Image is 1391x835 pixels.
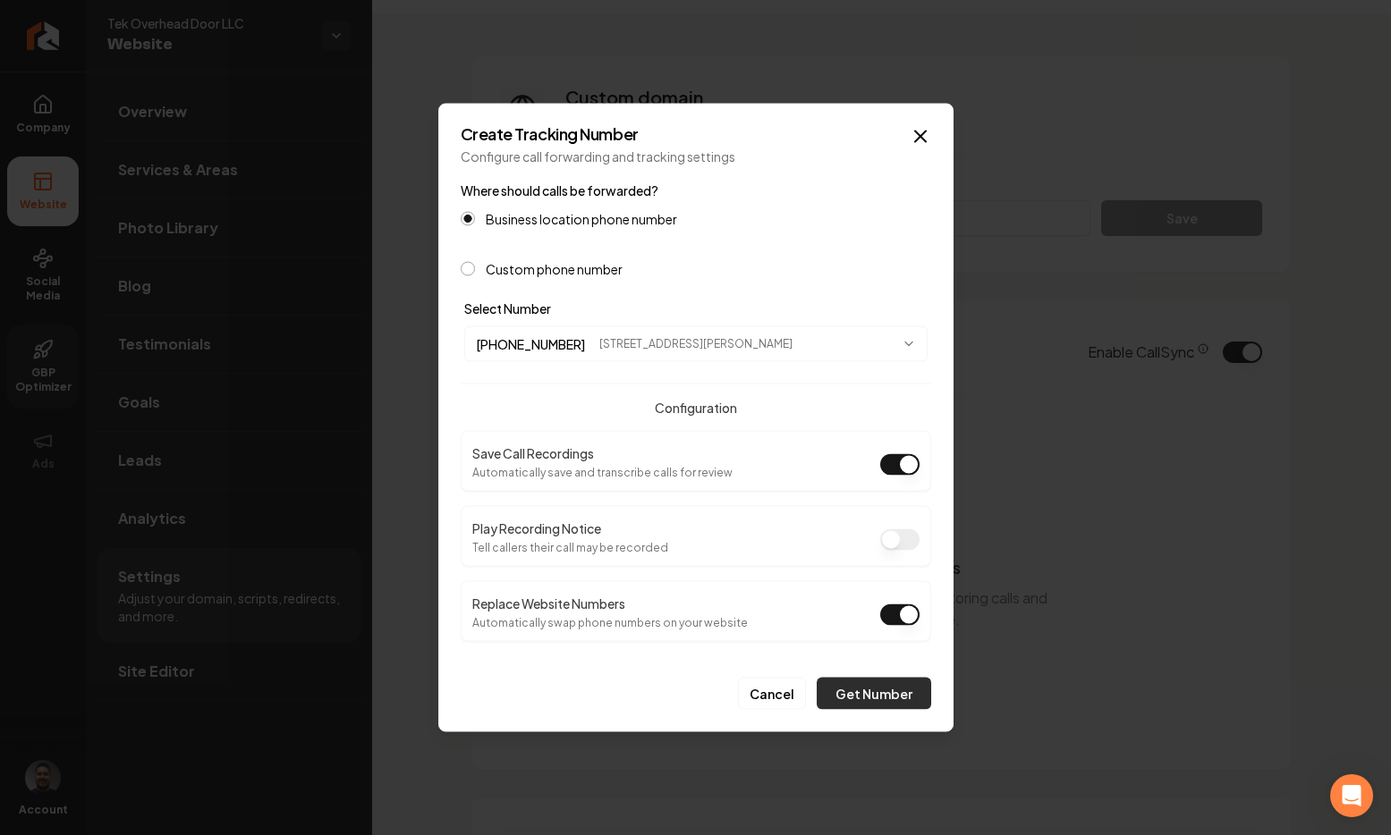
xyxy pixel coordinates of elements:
h4: Configuration [461,399,931,417]
label: Business location phone number [486,213,677,225]
h2: Create Tracking Number [461,126,931,142]
label: Where should calls be forwarded? [461,182,658,198]
label: Replace Website Numbers [472,595,625,611]
label: Save Call Recordings [472,445,594,461]
p: Automatically save and transcribe calls for review [472,466,733,480]
button: Get Number [817,678,931,710]
label: Custom phone number [486,263,623,275]
p: Configure call forwarding and tracking settings [461,148,931,165]
button: Cancel [738,678,806,710]
p: Tell callers their call may be recorded [472,541,668,555]
p: Automatically swap phone numbers on your website [472,616,748,630]
label: Play Recording Notice [472,520,601,536]
label: Select Number [464,300,551,316]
